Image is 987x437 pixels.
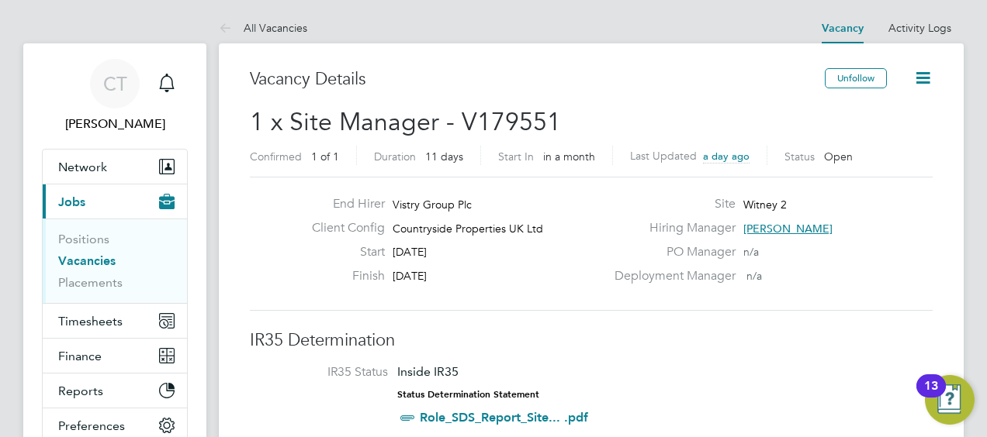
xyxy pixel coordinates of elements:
a: Role_SDS_Report_Site... .pdf [420,410,588,425]
strong: Status Determination Statement [397,389,539,400]
label: End Hirer [300,196,385,212]
span: Finance [58,349,102,363]
button: Jobs [43,184,187,218]
span: [DATE] [393,245,427,259]
label: Site [605,196,736,212]
a: Positions [58,232,109,246]
button: Unfollow [825,68,887,88]
label: IR35 Status [265,364,388,380]
div: Jobs [43,218,187,303]
label: Last Updated [630,149,697,163]
a: Vacancies [58,253,116,268]
h3: Vacancy Details [250,68,825,91]
span: [DATE] [393,269,427,283]
button: Open Resource Center, 13 new notifications [925,375,975,425]
span: Vistry Group Plc [393,198,472,212]
a: All Vacancies [219,21,307,35]
span: Jobs [58,194,85,209]
span: 1 x Site Manager - V179551 [250,107,561,137]
span: Chloe Taquin [42,115,188,133]
span: n/a [746,269,762,283]
a: Activity Logs [888,21,951,35]
label: PO Manager [605,244,736,260]
label: Client Config [300,220,385,236]
span: Inside IR35 [397,364,459,379]
button: Timesheets [43,304,187,338]
span: Reports [58,384,103,398]
span: 11 days [425,150,463,163]
label: Start In [498,150,534,163]
button: Finance [43,339,187,373]
a: CT[PERSON_NAME] [42,59,188,133]
span: [PERSON_NAME] [743,222,833,236]
span: in a month [543,150,595,163]
span: a day ago [703,150,750,163]
a: Vacancy [822,22,864,35]
a: Placements [58,275,123,290]
span: 1 of 1 [311,150,339,163]
label: Duration [374,150,416,163]
button: Reports [43,373,187,408]
span: Preferences [58,418,125,433]
label: Deployment Manager [605,268,736,284]
label: Confirmed [250,150,302,163]
span: Network [58,160,107,174]
label: Finish [300,268,385,284]
div: 13 [924,386,938,406]
span: CT [103,74,127,94]
button: Network [43,150,187,184]
span: Countryside Properties UK Ltd [393,222,543,236]
span: Open [824,150,853,163]
label: Hiring Manager [605,220,736,236]
span: Timesheets [58,314,123,329]
span: Witney 2 [743,198,787,212]
h3: IR35 Determination [250,329,933,352]
span: n/a [743,245,759,259]
label: Status [784,150,815,163]
label: Start [300,244,385,260]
